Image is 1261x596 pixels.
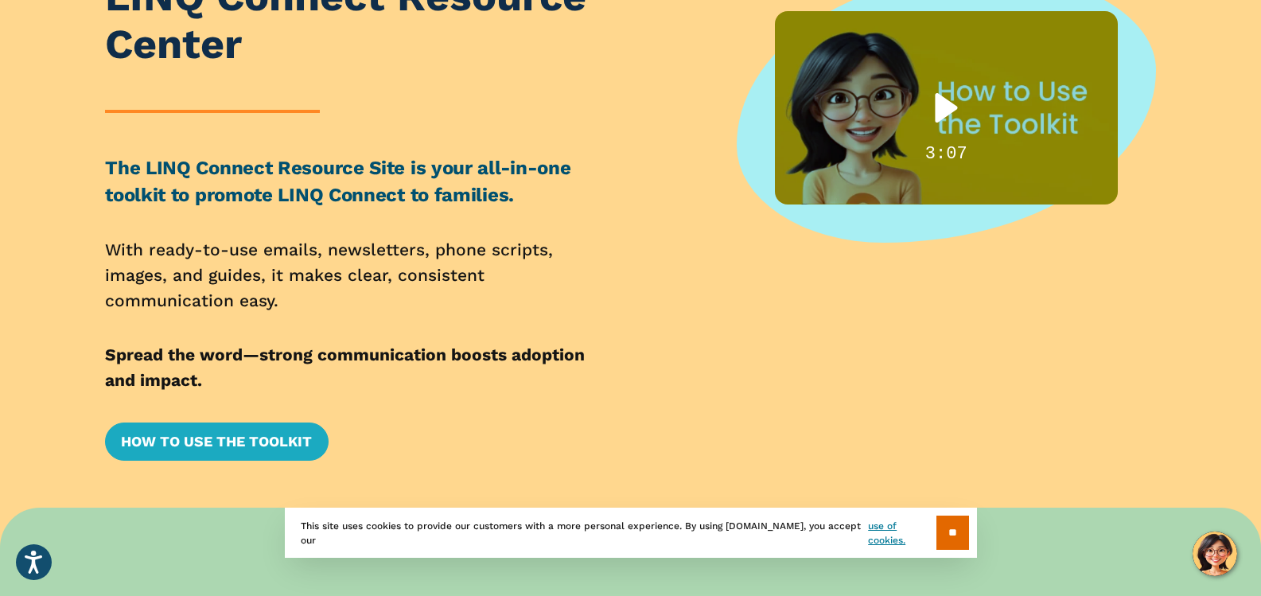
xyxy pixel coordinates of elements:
strong: Spread the word—strong communication boosts adoption and impact. [105,345,585,390]
a: use of cookies. [868,519,936,547]
div: Play [896,76,997,140]
strong: The LINQ Connect Resource Site is your all-in-one toolkit to promote LINQ Connect to families. [105,157,570,206]
button: Hello, have a question? Let’s chat. [1193,532,1237,576]
a: How to Use the Toolkit [105,423,328,461]
p: With ready-to-use emails, newsletters, phone scripts, images, and guides, it makes clear, consist... [105,237,615,314]
div: This site uses cookies to provide our customers with a more personal experience. By using [DOMAIN... [285,508,977,558]
div: 3:07 [775,142,1118,167]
